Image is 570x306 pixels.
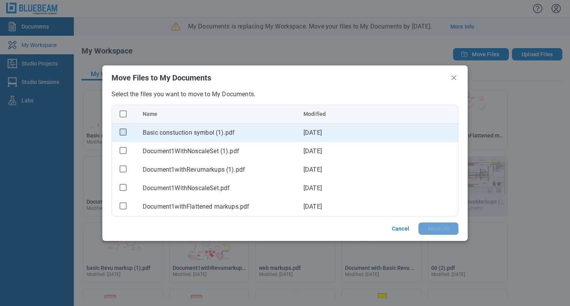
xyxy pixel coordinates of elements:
td: [DATE] [297,142,458,161]
td: [DATE] [297,179,458,197]
div: Document1WithNoscaleSet.pdf [143,184,291,193]
button: Close [449,73,458,82]
button: Cancel [383,222,418,235]
svg: checkbox [120,166,127,172]
h2: Move Files to My Documents [112,74,446,82]
td: [DATE] [297,197,458,216]
div: Document1WithNoscaleSet (1).pdf [143,147,291,156]
p: Select the files you want to move to My Documents. [112,90,458,99]
svg: checkbox [120,110,127,117]
td: [DATE] [297,124,458,142]
svg: checkbox [120,184,127,191]
div: Document1withFlattened markups.pdf [143,202,291,211]
div: Document1withRevumarkups (1).pdf [143,165,291,174]
td: [DATE] [297,161,458,179]
svg: checkbox [120,129,127,135]
button: Move(0) [418,222,458,235]
svg: checkbox [120,147,127,154]
div: Basic constuction symbol (1).pdf [143,128,291,137]
svg: checkbox [120,202,127,209]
